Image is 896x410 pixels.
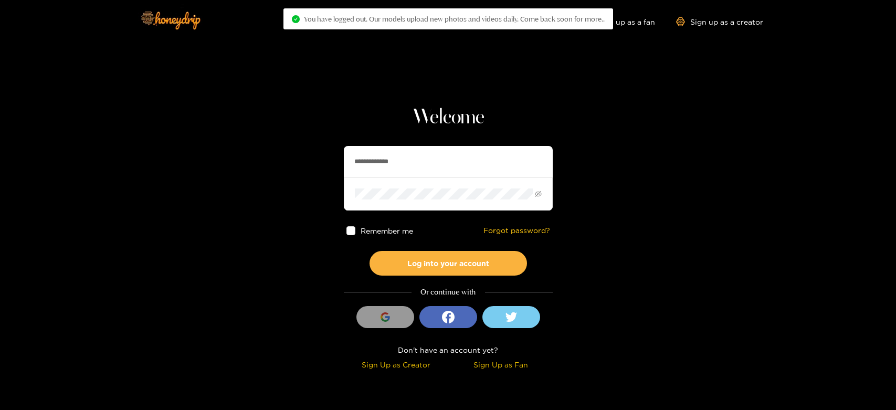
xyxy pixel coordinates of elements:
span: check-circle [292,15,300,23]
a: Forgot password? [483,226,550,235]
div: Sign Up as Creator [346,359,446,371]
button: Log into your account [370,251,527,276]
div: Don't have an account yet? [344,344,553,356]
div: Sign Up as Fan [451,359,550,371]
a: Sign up as a creator [676,17,763,26]
span: eye-invisible [535,191,542,197]
span: Remember me [360,227,413,235]
h1: Welcome [344,105,553,130]
a: Sign up as a fan [583,17,655,26]
div: Or continue with [344,286,553,298]
span: You have logged out. Our models upload new photos and videos daily. Come back soon for more.. [304,15,605,23]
